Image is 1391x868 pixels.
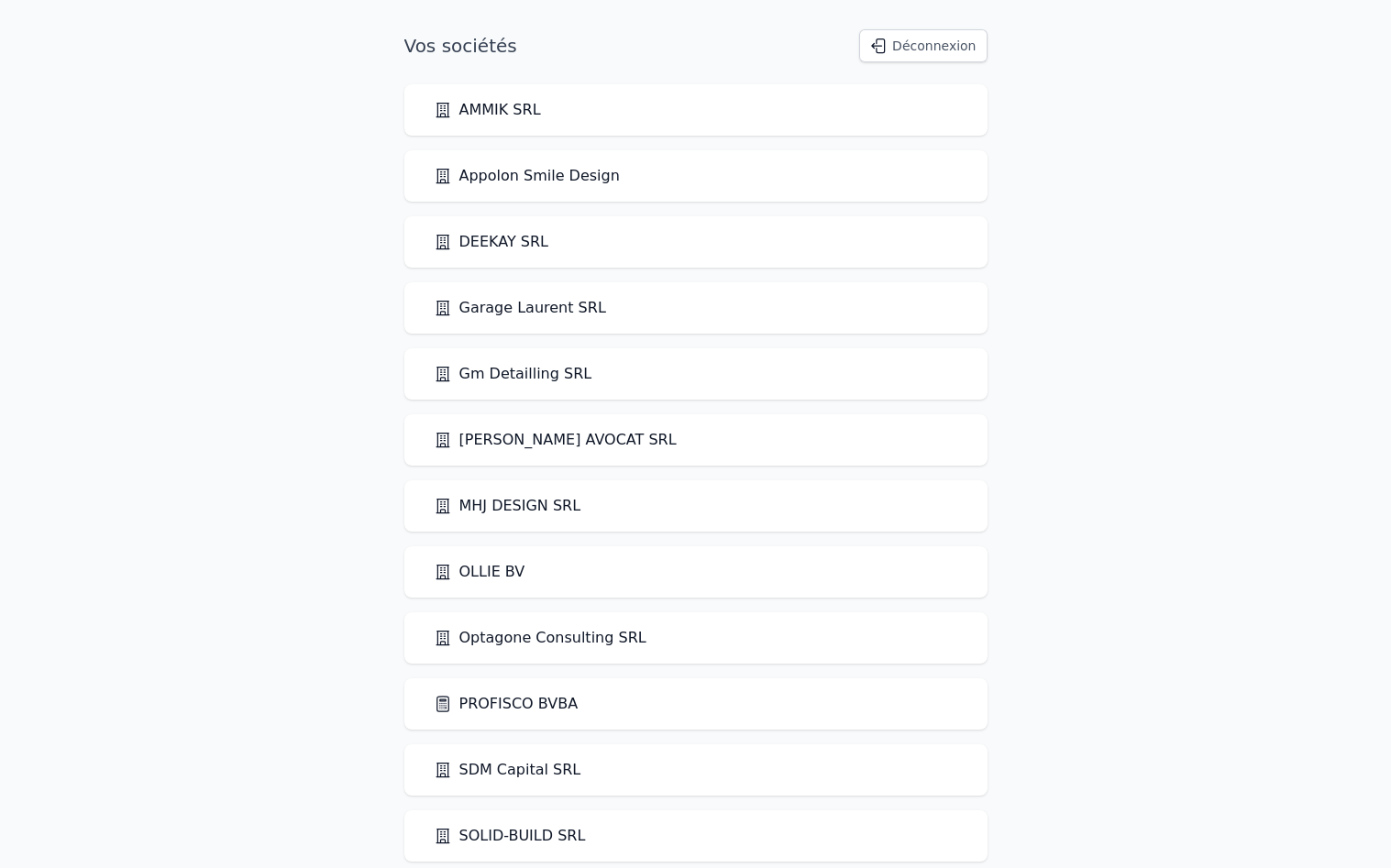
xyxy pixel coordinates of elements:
button: Déconnexion [859,29,987,62]
a: AMMIK SRL [434,99,541,121]
a: [PERSON_NAME] AVOCAT SRL [434,429,677,451]
a: PROFISCO BVBA [434,693,579,715]
a: Appolon Smile Design [434,165,620,187]
a: Optagone Consulting SRL [434,627,646,649]
h1: Vos sociétés [404,33,517,59]
a: Garage Laurent SRL [434,297,606,319]
a: SDM Capital SRL [434,759,581,781]
a: SOLID-BUILD SRL [434,825,586,847]
a: OLLIE BV [434,561,525,583]
a: MHJ DESIGN SRL [434,495,581,517]
a: Gm Detailling SRL [434,363,592,385]
a: DEEKAY SRL [434,231,549,253]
